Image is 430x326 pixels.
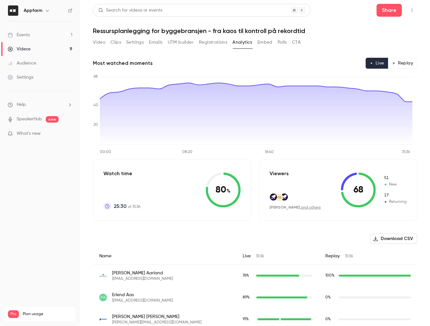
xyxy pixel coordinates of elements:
[23,312,72,317] span: Plan usage
[93,27,417,35] h1: Ressursplanlegging for byggebransjen - fra kaos til kontroll på rekordtid
[384,193,407,198] span: Returning
[325,317,331,321] span: 0 %
[270,205,300,210] span: [PERSON_NAME]
[110,37,121,47] button: Clips
[319,248,417,265] div: Replay
[8,32,30,38] div: Events
[93,59,153,67] h2: Most watched moments
[17,130,41,137] span: What's new
[17,101,26,108] span: Help
[325,316,336,322] span: Replay watch time
[93,75,98,79] tspan: 68
[112,292,173,298] span: Erlend Aas
[114,202,140,210] p: of 31:36
[384,199,407,205] span: Returning
[112,276,173,281] span: [EMAIL_ADDRESS][DOMAIN_NAME]
[100,150,111,154] tspan: 00:00
[243,317,249,321] span: 91 %
[8,46,30,52] div: Videos
[257,37,272,47] button: Embed
[93,248,236,265] div: Name
[99,272,107,279] img: romarheim.no
[236,248,319,265] div: Live
[199,37,227,47] button: Registrations
[325,273,336,279] span: Replay watch time
[243,296,250,299] span: 89 %
[46,116,59,123] span: new
[243,295,253,300] span: Live watch time
[112,313,201,320] span: [PERSON_NAME] [PERSON_NAME]
[93,103,98,107] tspan: 40
[270,205,321,210] div: ,
[407,5,417,15] button: Top Bar Actions
[98,7,162,14] div: Search for videos or events
[93,123,98,127] tspan: 20
[8,310,19,318] span: Pro
[388,58,417,69] button: Replay
[99,315,107,323] img: christie.no
[265,150,274,154] tspan: 16:40
[149,37,162,47] button: Emails
[182,150,192,154] tspan: 08:20
[292,37,301,47] button: CTA
[243,316,253,322] span: Live watch time
[325,295,336,300] span: Replay watch time
[8,101,72,108] li: help-dropdown-opener
[8,74,33,81] div: Settings
[112,320,201,325] span: [PERSON_NAME][EMAIL_ADDRESS][DOMAIN_NAME]
[112,298,173,303] span: [EMAIL_ADDRESS][DOMAIN_NAME]
[370,234,417,244] button: Download CSV
[256,254,264,258] span: 31:36
[384,175,407,181] span: New
[270,170,289,177] p: Viewers
[402,150,410,154] tspan: 31:36
[8,5,18,16] img: Appfarm
[112,270,173,276] span: [PERSON_NAME] Aarland
[243,273,253,279] span: Live watch time
[103,170,140,177] p: Watch time
[99,294,107,301] img: tide.no
[276,194,282,200] span: MB
[24,7,42,14] h6: Appfarm
[243,274,249,278] span: 76 %
[366,58,388,69] button: Live
[17,116,42,123] a: SpeakerHub
[8,60,36,66] div: Audience
[325,296,331,299] span: 0 %
[93,265,417,287] div: cecilie.aarland@romarheim.no
[93,287,417,308] div: erlend.aas@tide.no
[126,37,144,47] button: Settings
[93,37,105,47] button: Video
[345,254,353,258] span: 31:36
[281,193,288,201] img: appfarm.io
[168,37,194,47] button: UTM builder
[114,202,126,210] span: 25:30
[384,182,407,187] span: New
[278,37,287,47] button: Polls
[325,274,335,278] span: 100 %
[377,4,402,17] button: Share
[301,206,321,210] a: and others
[232,37,252,47] button: Analytics
[270,193,277,201] img: appfarm.io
